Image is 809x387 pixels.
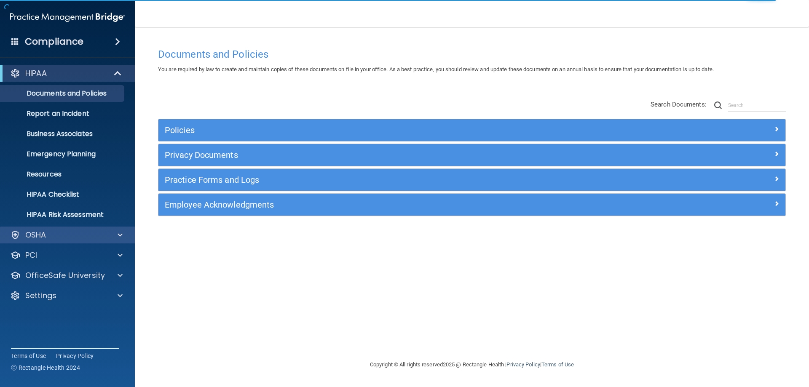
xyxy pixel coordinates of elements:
a: OSHA [10,230,123,240]
a: Privacy Policy [56,352,94,360]
a: Terms of Use [541,361,574,368]
p: OfficeSafe University [25,270,105,280]
p: Business Associates [5,130,121,138]
div: Copyright © All rights reserved 2025 @ Rectangle Health | | [318,351,626,378]
a: Terms of Use [11,352,46,360]
h5: Privacy Documents [165,150,622,160]
p: Report an Incident [5,109,121,118]
h4: Documents and Policies [158,49,786,60]
p: OSHA [25,230,46,240]
span: You are required by law to create and maintain copies of these documents on file in your office. ... [158,66,714,72]
h5: Practice Forms and Logs [165,175,622,184]
a: Policies [165,123,779,137]
span: Search Documents: [651,101,707,108]
a: Privacy Policy [506,361,540,368]
span: Ⓒ Rectangle Health 2024 [11,363,80,372]
p: HIPAA Risk Assessment [5,211,121,219]
p: Settings [25,291,56,301]
a: Practice Forms and Logs [165,173,779,187]
h5: Policies [165,125,622,135]
p: PCI [25,250,37,260]
h4: Compliance [25,36,83,48]
a: OfficeSafe University [10,270,123,280]
p: Emergency Planning [5,150,121,158]
a: PCI [10,250,123,260]
a: Privacy Documents [165,148,779,162]
input: Search [728,99,786,112]
h5: Employee Acknowledgments [165,200,622,209]
img: PMB logo [10,9,125,26]
a: Employee Acknowledgments [165,198,779,211]
p: Resources [5,170,121,179]
p: HIPAA [25,68,47,78]
img: ic-search.3b580494.png [714,101,722,109]
p: Documents and Policies [5,89,121,98]
a: HIPAA [10,68,122,78]
a: Settings [10,291,123,301]
p: HIPAA Checklist [5,190,121,199]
